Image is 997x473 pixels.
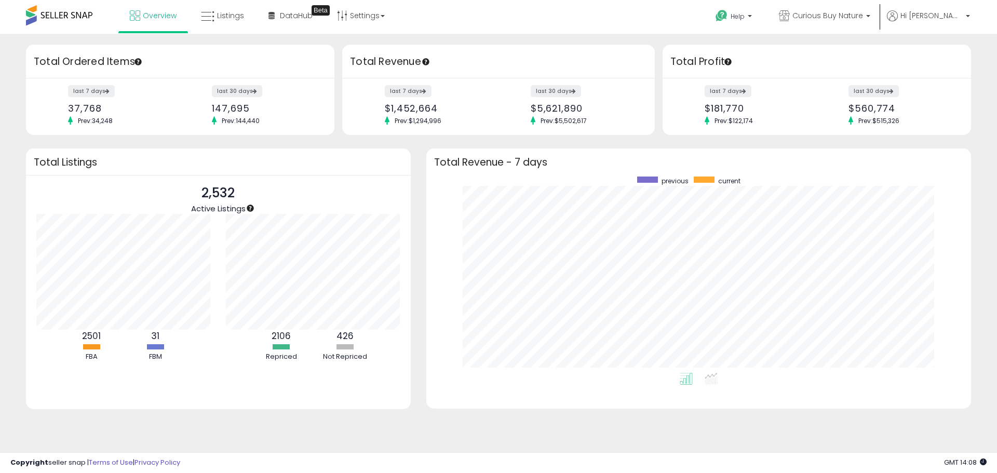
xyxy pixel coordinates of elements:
[723,57,733,66] div: Tooltip anchor
[792,10,863,21] span: Curious Buy Nature
[389,116,447,125] span: Prev: $1,294,996
[887,10,970,34] a: Hi [PERSON_NAME]
[34,158,403,166] h3: Total Listings
[336,330,354,342] b: 426
[272,330,291,342] b: 2106
[143,10,177,21] span: Overview
[134,457,180,467] a: Privacy Policy
[718,177,740,185] span: current
[68,103,172,114] div: 37,768
[707,2,762,34] a: Help
[662,177,689,185] span: previous
[853,116,905,125] span: Prev: $515,326
[133,57,143,66] div: Tooltip anchor
[385,85,432,97] label: last 7 days
[944,457,987,467] span: 2025-10-9 14:08 GMT
[715,9,728,22] i: Get Help
[535,116,592,125] span: Prev: $5,502,617
[709,116,758,125] span: Prev: $122,174
[217,10,244,21] span: Listings
[68,85,115,97] label: last 7 days
[385,103,491,114] div: $1,452,664
[246,204,255,213] div: Tooltip anchor
[34,55,327,69] h3: Total Ordered Items
[250,352,313,362] div: Repriced
[314,352,376,362] div: Not Repriced
[191,203,246,214] span: Active Listings
[124,352,186,362] div: FBM
[10,458,180,468] div: seller snap | |
[900,10,963,21] span: Hi [PERSON_NAME]
[848,85,899,97] label: last 30 days
[217,116,265,125] span: Prev: 144,440
[531,103,637,114] div: $5,621,890
[10,457,48,467] strong: Copyright
[848,103,953,114] div: $560,774
[212,85,262,97] label: last 30 days
[421,57,430,66] div: Tooltip anchor
[434,158,963,166] h3: Total Revenue - 7 days
[82,330,101,342] b: 2501
[531,85,581,97] label: last 30 days
[191,183,246,203] p: 2,532
[705,85,751,97] label: last 7 days
[151,330,159,342] b: 31
[350,55,647,69] h3: Total Revenue
[212,103,316,114] div: 147,695
[312,5,330,16] div: Tooltip anchor
[670,55,963,69] h3: Total Profit
[731,12,745,21] span: Help
[89,457,133,467] a: Terms of Use
[73,116,118,125] span: Prev: 34,248
[705,103,809,114] div: $181,770
[280,10,313,21] span: DataHub
[60,352,123,362] div: FBA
